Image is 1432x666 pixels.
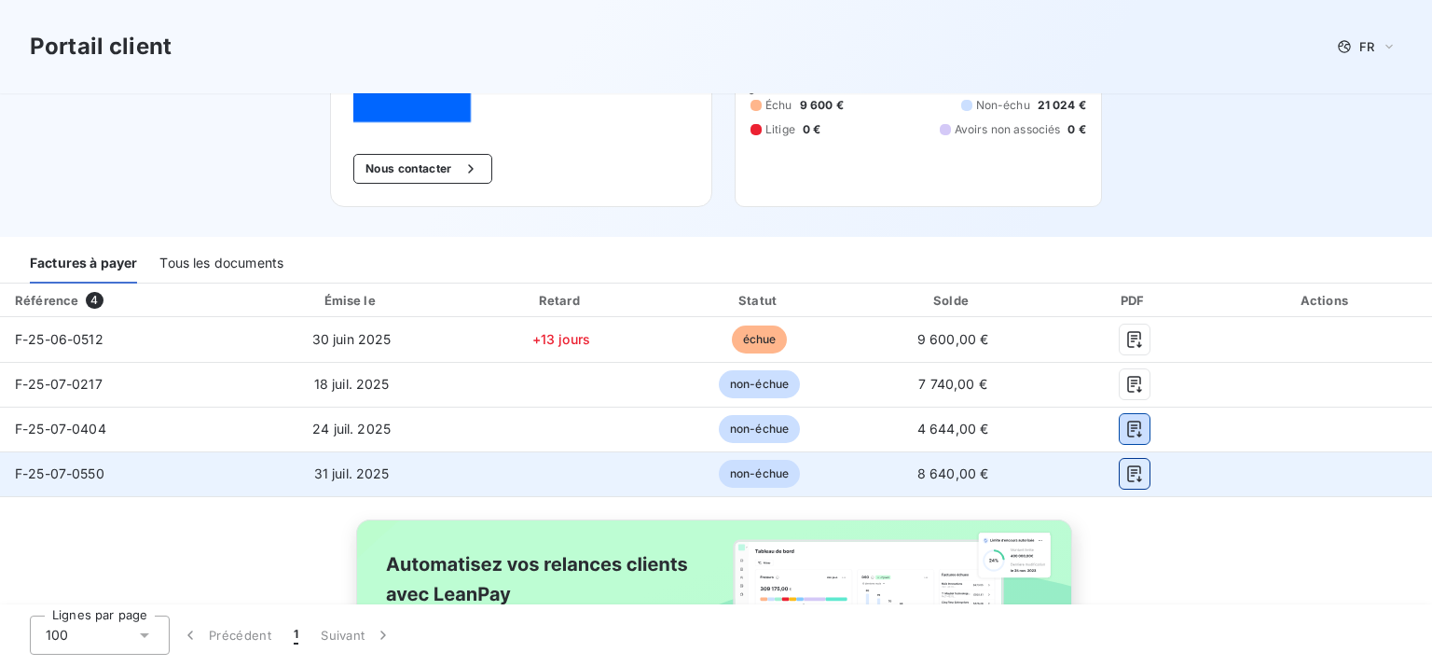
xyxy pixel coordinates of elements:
[800,97,844,114] span: 9 600 €
[917,421,989,437] span: 4 644,00 €
[46,626,68,645] span: 100
[312,421,391,437] span: 24 juil. 2025
[15,376,103,392] span: F-25-07-0217
[464,291,657,310] div: Retard
[1067,121,1085,138] span: 0 €
[30,244,137,284] div: Factures à payer
[170,616,282,655] button: Précédent
[30,30,172,63] h3: Portail client
[1359,39,1374,54] span: FR
[314,376,390,392] span: 18 juil. 2025
[955,121,1061,138] span: Avoirs non associés
[1038,97,1086,114] span: 21 024 €
[803,121,820,138] span: 0 €
[1224,291,1428,310] div: Actions
[1052,291,1216,310] div: PDF
[15,331,103,347] span: F-25-06-0512
[719,415,800,443] span: non-échue
[314,465,390,481] span: 31 juil. 2025
[719,460,800,488] span: non-échue
[86,292,103,309] span: 4
[665,291,853,310] div: Statut
[765,121,795,138] span: Litige
[312,331,392,347] span: 30 juin 2025
[765,97,792,114] span: Échu
[917,331,989,347] span: 9 600,00 €
[159,244,283,284] div: Tous les documents
[246,291,457,310] div: Émise le
[15,465,104,481] span: F-25-07-0550
[353,154,491,184] button: Nous contacter
[282,616,310,655] button: 1
[918,376,987,392] span: 7 740,00 €
[732,326,788,354] span: échue
[15,421,106,437] span: F-25-07-0404
[917,465,989,481] span: 8 640,00 €
[294,626,298,645] span: 1
[310,616,404,655] button: Suivant
[719,370,800,398] span: non-échue
[532,331,590,347] span: +13 jours
[976,97,1030,114] span: Non-échu
[861,291,1045,310] div: Solde
[15,293,78,308] div: Référence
